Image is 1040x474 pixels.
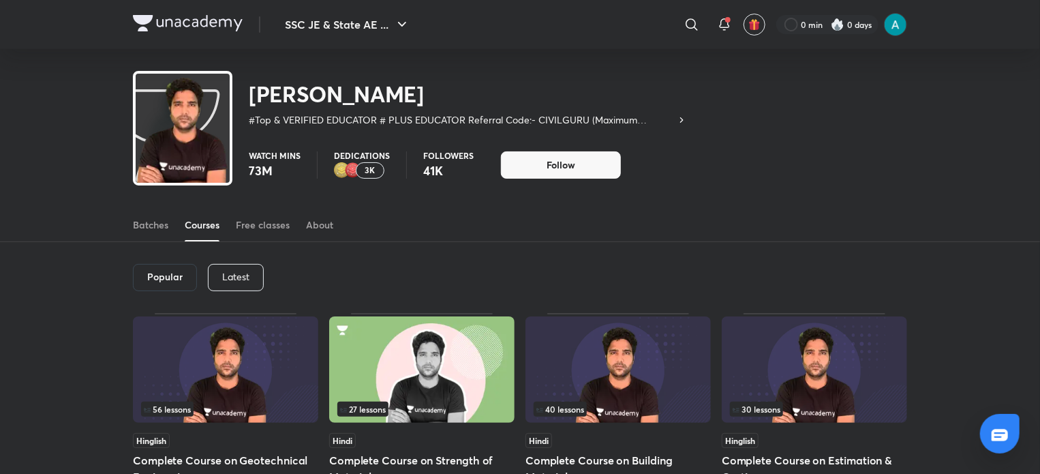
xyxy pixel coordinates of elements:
[547,158,575,172] span: Follow
[733,405,780,413] span: 30 lessons
[423,162,474,179] p: 41K
[133,433,170,448] span: Hinglish
[340,405,386,413] span: 27 lessons
[185,218,219,232] div: Courses
[277,11,418,38] button: SSC JE & State AE ...
[249,162,301,179] p: 73M
[730,402,899,417] div: infocontainer
[133,15,243,31] img: Company Logo
[136,76,230,188] img: class
[133,209,168,241] a: Batches
[249,151,301,160] p: Watch mins
[306,218,333,232] div: About
[534,402,703,417] div: left
[249,113,676,127] p: #Top & VERIFIED EDUCATOR # PLUS EDUCATOR Referral Code:- CIVILGURU (Maximum discount)
[133,218,168,232] div: Batches
[334,151,390,160] p: Dedications
[306,209,333,241] a: About
[536,405,584,413] span: 40 lessons
[722,433,759,448] span: Hinglish
[525,316,711,423] img: Thumbnail
[365,166,376,175] p: 3K
[334,162,350,179] img: educator badge2
[337,402,506,417] div: infocontainer
[133,15,243,35] a: Company Logo
[147,271,183,282] h6: Popular
[141,402,310,417] div: infocontainer
[722,316,907,423] img: Thumbnail
[236,209,290,241] a: Free classes
[329,433,356,448] span: Hindi
[329,316,515,423] img: Thumbnail
[133,316,318,423] img: Thumbnail
[345,162,361,179] img: educator badge1
[185,209,219,241] a: Courses
[337,402,506,417] div: infosection
[337,402,506,417] div: left
[730,402,899,417] div: infosection
[748,18,761,31] img: avatar
[534,402,703,417] div: infocontainer
[423,151,474,160] p: Followers
[236,218,290,232] div: Free classes
[884,13,907,36] img: Ajay Singh
[525,433,552,448] span: Hindi
[730,402,899,417] div: left
[222,271,249,282] p: Latest
[249,80,687,108] h2: [PERSON_NAME]
[141,402,310,417] div: left
[141,402,310,417] div: infosection
[501,151,621,179] button: Follow
[534,402,703,417] div: infosection
[744,14,765,35] button: avatar
[831,18,844,31] img: streak
[144,405,191,413] span: 56 lessons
